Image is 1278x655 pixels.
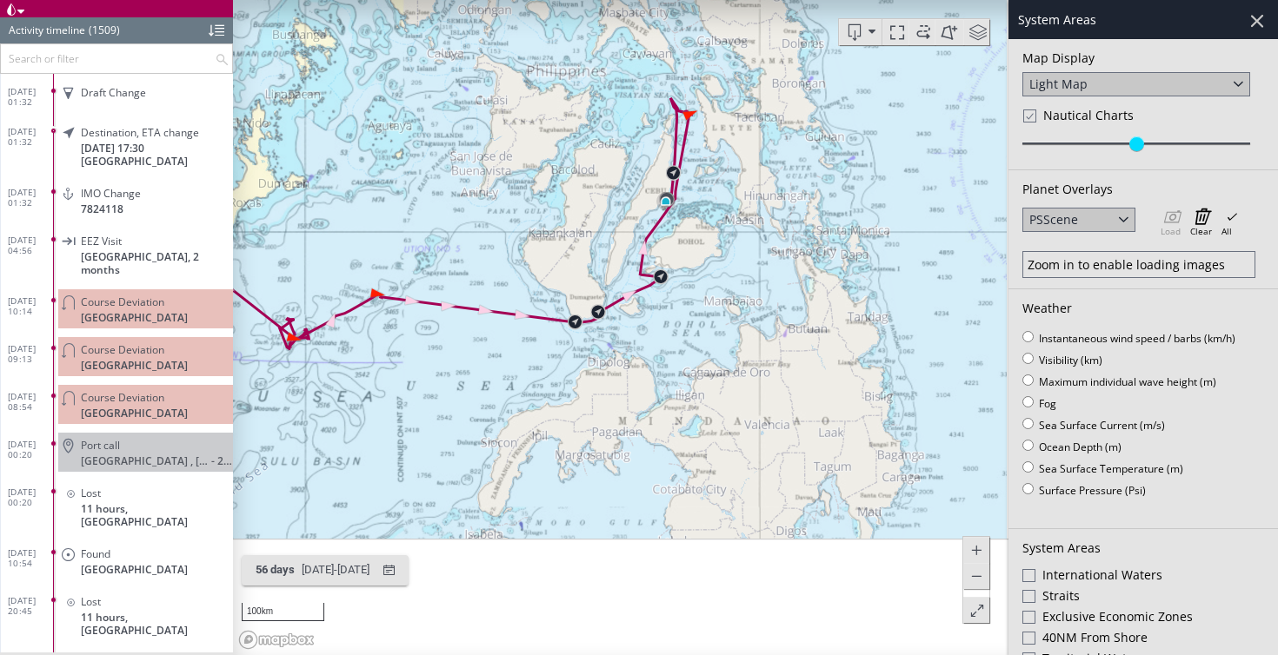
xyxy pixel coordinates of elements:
[1221,208,1239,237] div: All
[9,17,85,43] div: Activity timeline
[1022,587,1264,608] div: Straits
[8,595,54,616] span: [DATE] 20:45
[1042,566,1162,584] span: International Waters
[8,535,233,583] dl: [DATE] 10:54Found[GEOGRAPHIC_DATA]
[935,19,963,45] div: tooltips.createAOI
[1039,374,1216,389] label: Maximum individual wave height (m)
[8,379,233,427] dl: [DATE] 08:54Course Deviation[GEOGRAPHIC_DATA]
[89,17,120,43] div: (1509)
[8,391,54,412] span: [DATE] 08:54
[8,547,54,568] span: [DATE] 10:54
[1042,608,1193,625] span: Exclusive Economic Zones
[1022,300,1072,316] span: Weather
[1022,50,1264,66] div: Map Display
[81,391,164,404] span: Course Deviation
[242,555,409,586] button: 56 days[DATE]-[DATE]
[8,283,233,331] dl: [DATE] 10:14Course Deviation[GEOGRAPHIC_DATA]
[1221,225,1239,237] div: All
[1029,76,1088,92] div: Light Map
[1028,256,1250,273] div: Zoom in to enable loading images
[8,86,54,107] span: [DATE] 01:32
[8,175,233,222] dl: [DATE] 01:32IMO Change7824118
[81,611,233,637] span: 11 hours, [GEOGRAPHIC_DATA]
[81,187,141,200] span: IMO Change
[242,603,324,621] div: 100km
[963,19,989,45] div: Toggle map information layers
[81,295,164,308] span: Course Deviation
[839,19,882,45] button: Export vessel information
[1039,483,1146,498] label: Surface Pressure (Psi)
[1042,587,1080,605] span: Straits
[298,557,373,584] div: [DATE] - [DATE]
[1039,331,1235,346] label: Instantaneous wind speed / barbs (km/h)
[8,295,54,316] span: [DATE] 10:14
[1043,107,1134,124] span: Nautical Charts
[935,19,963,45] button: Create an AOI.
[1022,208,1135,232] div: PSScene
[81,454,233,467] div: Puerto Princesa , Philippines- 2 days
[81,126,199,139] span: Destination, ETA change
[8,74,233,114] dl: [DATE] 01:32Draft Change
[8,439,54,460] span: [DATE] 00:20
[8,427,233,474] dl: [DATE] 00:20Port call[GEOGRAPHIC_DATA] , [GEOGRAPHIC_DATA]- 2 days
[8,235,54,255] span: [DATE] 04:56
[81,502,233,528] span: 11 hours, [GEOGRAPHIC_DATA]
[882,19,909,45] div: Focus on vessel path
[1008,39,1278,655] div: Map DisplayLight MapNautical Charts Planet OverlaysPSSceneLoadClearAllZoom in to enable loading i...
[8,583,233,644] dl: [DATE] 20:45Lost11 hours, [GEOGRAPHIC_DATA]
[1039,396,1056,411] label: Fog
[1042,629,1148,646] span: 40NM from Shore
[81,454,211,467] span: [GEOGRAPHIC_DATA] , [GEOGRAPHIC_DATA]
[1029,211,1078,228] div: PSScene
[1022,629,1264,650] div: 40NM from Shore
[81,486,101,500] span: Lost
[909,19,935,45] div: Toggle vessel historical path
[81,202,123,215] span: 7824118
[81,563,188,576] span: [GEOGRAPHIC_DATA]
[1039,353,1102,367] label: Visibility (km)
[8,187,54,208] span: [DATE] 01:32
[81,547,110,560] span: Found
[1039,461,1183,476] label: Sea Surface Temperature (m)
[256,563,295,576] span: 56 days
[81,439,120,452] span: Port call
[1190,208,1212,234] div: Clear
[1022,566,1264,587] div: International Waters
[8,486,54,507] span: [DATE] 00:20
[81,86,146,99] span: Draft Change
[1039,440,1122,454] label: Ocean Depth (m)
[81,595,101,608] span: Lost
[8,343,54,364] span: [DATE] 09:13
[1190,225,1212,237] div: Clear
[8,222,233,283] dl: [DATE] 04:56EEZ Visit[GEOGRAPHIC_DATA], 2 months
[81,250,233,276] span: [GEOGRAPHIC_DATA], 2 months
[81,155,188,168] span: [GEOGRAPHIC_DATA]
[8,114,233,175] dl: [DATE] 01:32Destination, ETA change[DATE] 17:30[GEOGRAPHIC_DATA]
[8,331,233,379] dl: [DATE] 09:13Course Deviation[GEOGRAPHIC_DATA]
[1023,107,1264,128] div: Nautical Charts
[211,454,233,467] span: - 2 days
[1022,608,1264,629] div: Exclusive Economic Zones
[1022,72,1250,96] div: Light Map
[81,343,164,356] span: Course Deviation
[1190,208,1212,225] i: Clear overlay
[1039,418,1165,433] label: Sea Surface Current (m/s)
[81,142,144,155] span: [DATE] 17:30
[81,407,188,420] span: [GEOGRAPHIC_DATA]
[81,235,122,248] span: EEZ Visit
[238,630,315,650] a: Mapbox logo
[8,474,233,535] dl: [DATE] 00:20Lost11 hours, [GEOGRAPHIC_DATA]
[1022,181,1264,197] div: Planet Overlays
[81,359,188,372] span: [GEOGRAPHIC_DATA]
[1022,539,1264,556] div: System Areas
[81,311,188,324] span: [GEOGRAPHIC_DATA]
[8,126,54,147] span: [DATE] 01:32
